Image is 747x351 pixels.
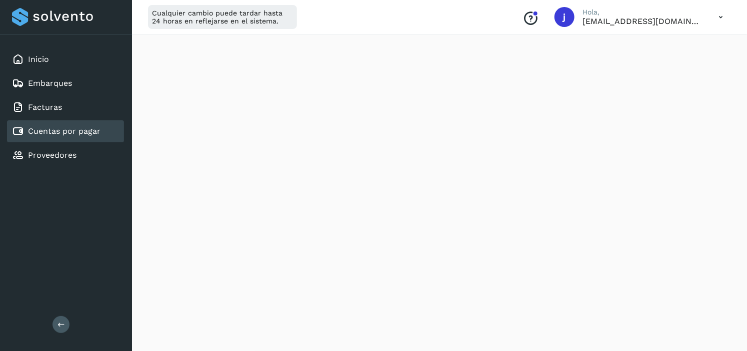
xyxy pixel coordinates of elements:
div: Proveedores [7,144,124,166]
div: Embarques [7,72,124,94]
a: Embarques [28,78,72,88]
p: Hola, [582,8,702,16]
div: Cualquier cambio puede tardar hasta 24 horas en reflejarse en el sistema. [148,5,297,29]
a: Cuentas por pagar [28,126,100,136]
div: Cuentas por pagar [7,120,124,142]
a: Inicio [28,54,49,64]
a: Proveedores [28,150,76,160]
p: jchavira@viako.com.mx [582,16,702,26]
a: Facturas [28,102,62,112]
div: Facturas [7,96,124,118]
div: Inicio [7,48,124,70]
